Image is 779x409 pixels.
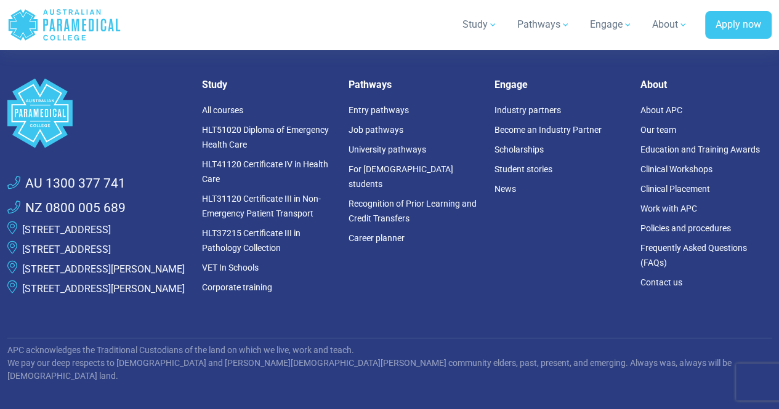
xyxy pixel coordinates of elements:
[7,5,121,45] a: Australian Paramedical College
[348,105,408,114] a: Entry pathways
[640,78,772,90] h5: About
[640,124,676,134] a: Our team
[348,144,426,154] a: University pathways
[202,78,333,90] h5: Study
[494,78,626,90] h5: Engage
[640,242,747,267] a: Frequently Asked Questions (FAQs)
[645,7,695,42] a: About
[202,124,329,149] a: HLT51020 Diploma of Emergency Health Care
[640,164,712,173] a: Clinical Workshops
[22,243,111,255] a: [STREET_ADDRESS]
[348,164,453,188] a: For [DEMOGRAPHIC_DATA] students
[494,124,602,134] a: Become an Industry Partner
[348,124,403,134] a: Job pathways
[202,105,243,114] a: All courses
[583,7,640,42] a: Engage
[494,105,561,114] a: Industry partners
[7,198,126,218] a: NZ 0800 005 689
[202,262,259,272] a: VET In Schools
[348,78,479,90] h5: Pathways
[22,282,185,294] a: [STREET_ADDRESS][PERSON_NAME]
[202,193,321,218] a: HLT31120 Certificate III in Non-Emergency Patient Transport
[7,343,772,382] p: APC acknowledges the Traditional Custodians of the land on which we live, work and teach. We pay ...
[7,173,126,193] a: AU 1300 377 741
[7,78,187,148] a: Space
[202,228,301,252] a: HLT37215 Certificate III in Pathology Collection
[640,277,682,287] a: Contact us
[348,198,476,223] a: Recognition of Prior Learning and Credit Transfers
[640,183,710,193] a: Clinical Placement
[640,203,697,213] a: Work with APC
[455,7,505,42] a: Study
[22,223,111,235] a: [STREET_ADDRESS]
[494,183,516,193] a: News
[202,159,328,183] a: HLT41120 Certificate IV in Health Care
[705,11,772,39] a: Apply now
[640,105,682,114] a: About APC
[640,223,731,232] a: Policies and procedures
[202,282,272,292] a: Corporate training
[494,164,552,173] a: Student stories
[494,144,544,154] a: Scholarships
[348,232,404,242] a: Career planner
[510,7,578,42] a: Pathways
[640,144,760,154] a: Education and Training Awards
[22,263,185,274] a: [STREET_ADDRESS][PERSON_NAME]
